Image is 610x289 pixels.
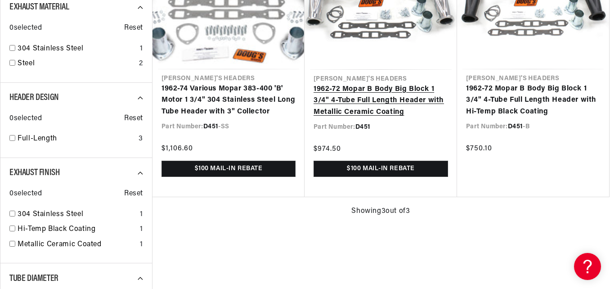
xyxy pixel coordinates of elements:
span: Tube Diameter [9,274,58,283]
a: Hi-Temp Black Coating [18,224,136,235]
div: 1 [140,224,143,235]
a: 1962-74 Various Mopar 383-400 'B' Motor 1 3/4" 304 Stainless Steel Long Tube Header with 3" Colle... [161,83,296,118]
div: 2 [139,58,143,70]
a: 304 Stainless Steel [18,43,136,55]
a: 1962-72 Mopar B Body Big Block 1 3/4" 4-Tube Full Length Header with Hi-Temp Black Coating [466,83,600,118]
a: 1962-72 Mopar B Body Big Block 1 3/4" 4-Tube Full Length Header with Metallic Ceramic Coating [314,84,448,118]
a: Metallic Ceramic Coated [18,239,136,251]
span: Reset [124,188,143,200]
span: Header Design [9,93,59,102]
a: Steel [18,58,135,70]
a: 304 Stainless Steel [18,209,136,221]
div: 1 [140,239,143,251]
span: 0 selected [9,113,42,125]
div: 3 [139,133,143,145]
span: Reset [124,23,143,34]
span: Exhaust Material [9,3,69,12]
div: 1 [140,43,143,55]
span: 0 selected [9,188,42,200]
span: Showing 3 out of 3 [351,206,410,217]
a: Full-Length [18,133,135,145]
span: Exhaust Finish [9,168,59,177]
div: 1 [140,209,143,221]
span: Reset [124,113,143,125]
span: 0 selected [9,23,42,34]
